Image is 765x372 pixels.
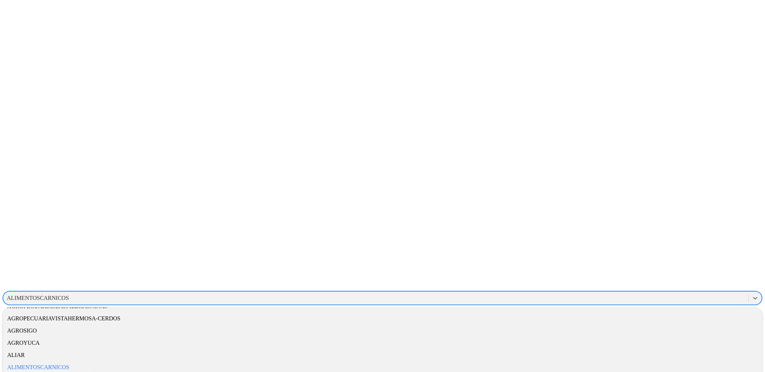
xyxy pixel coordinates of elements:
div: AGROPECUARIAVISTAHERMOSA-CERDOS [3,312,762,325]
div: AGROYUCA [3,337,762,349]
div: ALIMENTOSCARNICOS [7,295,69,301]
div: ALIAR [3,349,762,361]
div: AGROSIGO [3,325,762,337]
